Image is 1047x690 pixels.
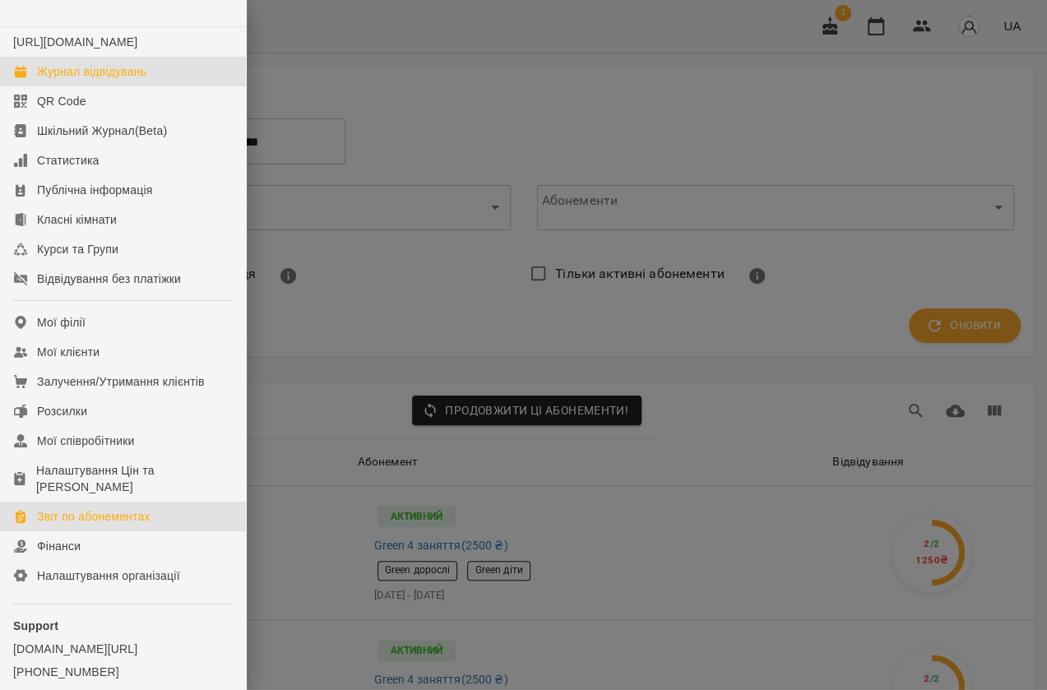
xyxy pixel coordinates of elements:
[13,664,233,680] a: [PHONE_NUMBER]
[37,241,118,257] div: Курси та Групи
[37,93,86,109] div: QR Code
[13,35,137,49] a: [URL][DOMAIN_NAME]
[36,462,233,495] div: Налаштування Цін та [PERSON_NAME]
[37,538,81,554] div: Фінанси
[37,211,117,228] div: Класні кімнати
[37,152,100,169] div: Статистика
[13,618,233,634] p: Support
[37,567,180,584] div: Налаштування організації
[37,433,135,449] div: Мої співробітники
[37,403,87,419] div: Розсилки
[37,314,86,331] div: Мої філії
[37,182,152,198] div: Публічна інформація
[37,508,151,525] div: Звіт по абонементах
[37,373,205,390] div: Залучення/Утримання клієнтів
[37,123,167,139] div: Шкільний Журнал(Beta)
[37,271,181,287] div: Відвідування без платіжки
[13,641,233,657] a: [DOMAIN_NAME][URL]
[37,344,100,360] div: Мої клієнти
[37,63,146,80] div: Журнал відвідувань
